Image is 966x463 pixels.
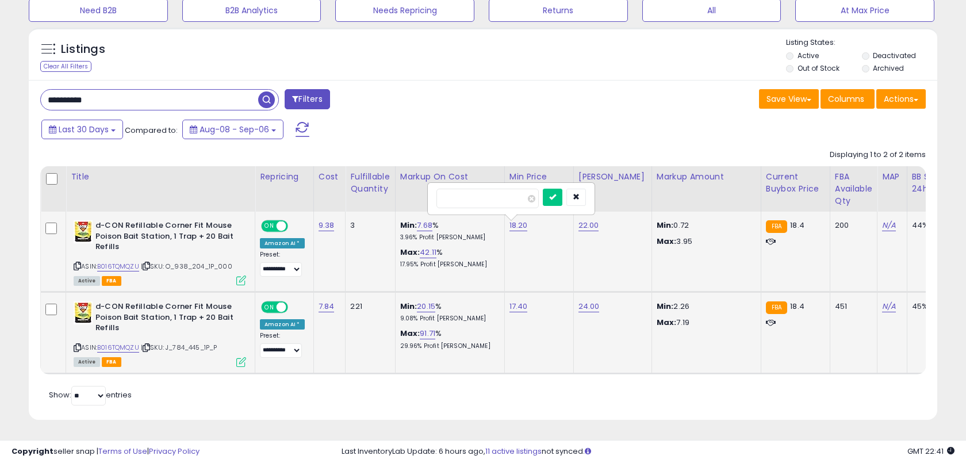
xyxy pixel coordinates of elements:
[260,171,309,183] div: Repricing
[873,51,916,60] label: Deactivated
[260,251,305,277] div: Preset:
[835,301,868,312] div: 451
[835,171,872,207] div: FBA Available Qty
[485,446,542,457] a: 11 active listings
[882,220,896,231] a: N/A
[141,343,217,352] span: | SKU: J_784_445_1P_P
[400,261,496,269] p: 17.95% Profit [PERSON_NAME]
[578,301,600,312] a: 24.00
[873,63,904,73] label: Archived
[420,328,435,339] a: 91.71
[319,220,335,231] a: 9.38
[400,301,417,312] b: Min:
[286,303,305,312] span: OFF
[74,220,246,284] div: ASIN:
[835,220,868,231] div: 200
[98,446,147,457] a: Terms of Use
[798,51,819,60] label: Active
[74,220,93,243] img: 51Z4WiGVs4L._SL40_.jpg
[95,301,235,336] b: d-CON Refillable Corner Fit Mouse Poison Bait Station, 1 Trap + 20 Bait Refills
[102,276,121,286] span: FBA
[262,221,277,231] span: ON
[319,301,335,312] a: 7.84
[509,220,528,231] a: 18.20
[821,89,875,109] button: Columns
[400,315,496,323] p: 9.08% Profit [PERSON_NAME]
[74,357,100,367] span: All listings currently available for purchase on Amazon
[11,446,200,457] div: seller snap | |
[95,220,235,255] b: d-CON Refillable Corner Fit Mouse Poison Bait Station, 1 Trap + 20 Bait Refills
[182,120,283,139] button: Aug-08 - Sep-06
[786,37,937,48] p: Listing States:
[657,220,674,231] strong: Min:
[657,301,752,312] p: 2.26
[74,276,100,286] span: All listings currently available for purchase on Amazon
[40,61,91,72] div: Clear All Filters
[400,342,496,350] p: 29.96% Profit [PERSON_NAME]
[876,89,926,109] button: Actions
[578,220,599,231] a: 22.00
[790,220,804,231] span: 18.4
[828,93,864,105] span: Columns
[578,171,647,183] div: [PERSON_NAME]
[350,220,386,231] div: 3
[342,446,954,457] div: Last InventoryLab Update: 6 hours ago, not synced.
[97,343,139,353] a: B016TQMQZU
[260,238,305,248] div: Amazon AI *
[400,301,496,323] div: %
[141,262,232,271] span: | SKU: O_938_204_1P_000
[400,328,496,350] div: %
[657,301,674,312] strong: Min:
[97,262,139,271] a: B016TQMQZU
[350,171,390,195] div: Fulfillable Quantity
[882,171,902,183] div: MAP
[125,125,178,136] span: Compared to:
[285,89,329,109] button: Filters
[400,234,496,242] p: 3.96% Profit [PERSON_NAME]
[400,220,417,231] b: Min:
[260,319,305,330] div: Amazon AI *
[149,446,200,457] a: Privacy Policy
[417,220,432,231] a: 7.68
[830,150,926,160] div: Displaying 1 to 2 of 2 items
[200,124,269,135] span: Aug-08 - Sep-06
[319,171,341,183] div: Cost
[395,166,504,212] th: The percentage added to the cost of goods (COGS) that forms the calculator for Min & Max prices.
[882,301,896,312] a: N/A
[74,301,93,324] img: 51Z4WiGVs4L._SL40_.jpg
[912,220,950,231] div: 44%
[417,301,435,312] a: 20.15
[11,446,53,457] strong: Copyright
[41,120,123,139] button: Last 30 Days
[49,389,132,400] span: Show: entries
[907,446,954,457] span: 2025-10-7 22:41 GMT
[657,317,752,328] p: 7.19
[657,236,677,247] strong: Max:
[766,220,787,233] small: FBA
[400,328,420,339] b: Max:
[350,301,386,312] div: 221
[420,247,436,258] a: 42.11
[912,301,950,312] div: 45%
[262,303,277,312] span: ON
[286,221,305,231] span: OFF
[260,332,305,358] div: Preset:
[71,171,250,183] div: Title
[61,41,105,58] h5: Listings
[509,171,569,183] div: Min Price
[790,301,804,312] span: 18.4
[400,247,496,269] div: %
[657,171,756,183] div: Markup Amount
[59,124,109,135] span: Last 30 Days
[759,89,819,109] button: Save View
[912,171,954,195] div: BB Share 24h.
[400,220,496,242] div: %
[657,236,752,247] p: 3.95
[74,301,246,365] div: ASIN:
[509,301,528,312] a: 17.40
[766,301,787,314] small: FBA
[766,171,825,195] div: Current Buybox Price
[400,247,420,258] b: Max:
[798,63,839,73] label: Out of Stock
[400,171,500,183] div: Markup on Cost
